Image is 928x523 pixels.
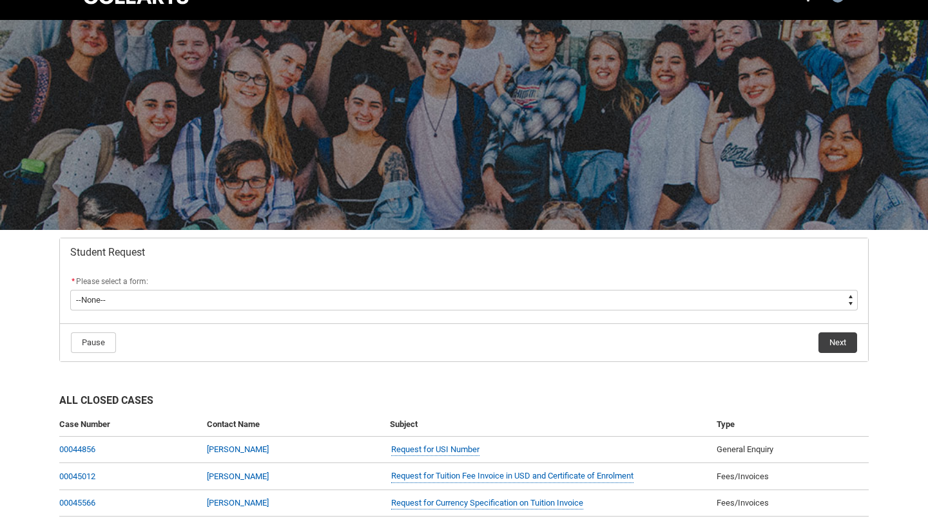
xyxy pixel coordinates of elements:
a: [PERSON_NAME] [207,471,269,481]
h2: All Closed Cases [59,393,869,413]
article: Redu_Student_Request flow [59,238,869,362]
span: General Enquiry [717,444,773,454]
a: 00044856 [59,444,95,454]
button: Pause [71,332,116,353]
span: Fees/Invoices [717,498,769,508]
a: 00045012 [59,471,95,481]
abbr: required [72,277,75,286]
a: Request for Currency Specification on Tuition Invoice [391,497,583,510]
span: Please select a form: [76,277,148,286]
button: Next [818,332,857,353]
th: Contact Name [202,413,385,437]
a: [PERSON_NAME] [207,498,269,508]
a: Request for USI Number [391,443,479,457]
a: [PERSON_NAME] [207,444,269,454]
th: Type [711,413,869,437]
span: Fees/Invoices [717,471,769,481]
a: 00045566 [59,498,95,508]
th: Case Number [59,413,202,437]
th: Subject [385,413,711,437]
a: Request for Tuition Fee Invoice in USD and Certificate of Enrolment [391,470,633,483]
span: Student Request [70,246,145,259]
